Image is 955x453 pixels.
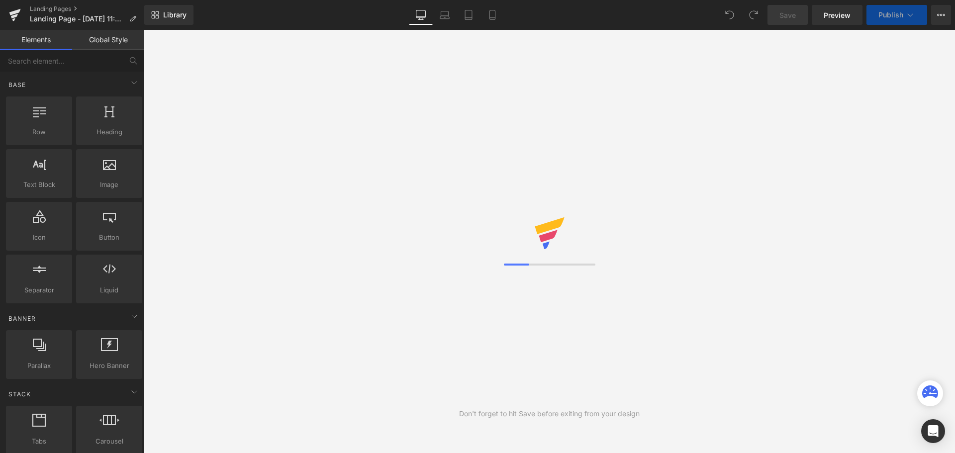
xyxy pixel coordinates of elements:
span: Publish [878,11,903,19]
span: Parallax [9,361,69,371]
span: Row [9,127,69,137]
button: Undo [720,5,740,25]
a: Preview [812,5,862,25]
span: Stack [7,389,32,399]
button: Publish [866,5,927,25]
span: Icon [9,232,69,243]
a: Tablet [457,5,480,25]
a: New Library [144,5,193,25]
a: Landing Pages [30,5,144,13]
span: Library [163,10,187,19]
div: Don't forget to hit Save before exiting from your design [459,408,640,419]
div: Open Intercom Messenger [921,419,945,443]
span: Heading [79,127,139,137]
span: Preview [824,10,851,20]
span: Save [779,10,796,20]
span: Button [79,232,139,243]
span: Image [79,180,139,190]
span: Tabs [9,436,69,447]
a: Mobile [480,5,504,25]
a: Global Style [72,30,144,50]
span: Separator [9,285,69,295]
span: Banner [7,314,37,323]
a: Desktop [409,5,433,25]
span: Landing Page - [DATE] 11:20:37 [30,15,125,23]
button: Redo [744,5,764,25]
span: Base [7,80,27,90]
span: Text Block [9,180,69,190]
a: Laptop [433,5,457,25]
button: More [931,5,951,25]
span: Liquid [79,285,139,295]
span: Hero Banner [79,361,139,371]
span: Carousel [79,436,139,447]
